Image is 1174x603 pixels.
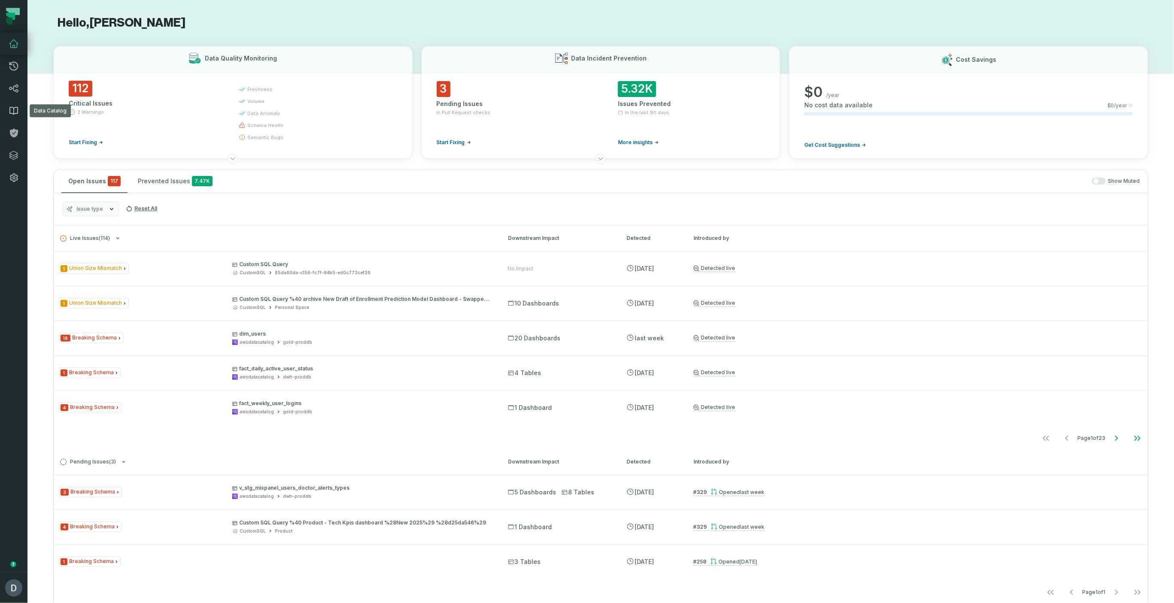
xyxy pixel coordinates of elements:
button: Data Quality Monitoring112Critical Issues2 WarningsStart Fixingfreshnessvolumedata anomalyschema ... [53,46,413,159]
a: Start Fixing [69,139,103,146]
div: dwh-proddb [283,374,311,380]
div: Pending Issues [437,100,584,108]
div: CustomSQL [240,304,266,311]
a: Detected live [693,265,736,272]
button: Go to next page [1106,584,1127,601]
a: Detected live [693,300,736,307]
span: Severity [61,300,67,307]
a: Detected live [693,404,736,411]
span: Issue Type [59,298,129,309]
div: Personal Space [275,304,309,311]
span: Severity [61,265,67,272]
nav: pagination [54,430,1148,447]
a: Detected live [693,369,736,376]
span: /year [826,92,839,99]
span: Pending Issues ( 3 ) [60,459,116,465]
div: 85da60da-c156-fc7f-94b5-ed0c773cef26 [275,270,371,276]
button: Go to last page [1127,430,1148,447]
span: Issue Type [59,263,129,274]
div: Issues Prevented [618,100,765,108]
span: semantic bugs [247,134,283,141]
span: 10 Dashboards [508,299,560,308]
span: 7.47K [192,176,213,186]
span: $ 0 /year [1107,102,1128,109]
span: Issue Type [59,556,121,567]
button: Open Issues [61,170,128,193]
div: dwh-proddb [283,493,311,500]
span: $ 0 [804,84,823,101]
relative-time: Aug 31, 2025, 4:01 PM GMT+3 [635,265,654,272]
div: Downstream Impact [508,234,611,242]
ul: Page 1 of 23 [1036,430,1148,447]
relative-time: Aug 18, 2025, 6:15 PM GMT+3 [740,558,757,565]
relative-time: Aug 31, 2025, 4:01 PM GMT+3 [635,300,654,307]
span: schema health [247,122,283,129]
a: More insights [618,139,659,146]
p: Custom SQL Query %40 archive New Draft of Enrollment Prediction Model Dashboard - Swapped DS 2 %2... [232,296,493,303]
span: freshness [247,86,273,93]
span: 1 Dashboard [508,523,552,531]
span: data anomaly [247,110,280,117]
p: fact_weekly_user_logins [232,400,493,407]
span: volume [247,98,265,105]
a: Start Fixing [437,139,471,146]
div: Detected [627,458,678,466]
div: Tooltip anchor [9,561,17,568]
span: Issue Type [59,333,124,343]
button: Data Incident Prevention3Pending Issuesin Pull Request checksStart Fixing5.32KIssues PreventedIn ... [421,46,781,159]
button: Go to previous page [1061,584,1082,601]
p: dim_users [232,330,493,337]
button: Issue type [62,202,119,216]
span: In the last 90 days [625,109,669,116]
span: Start Fixing [69,139,97,146]
div: Live Issues(114) [54,251,1148,448]
button: Live Issues(114) [60,235,493,242]
a: #329Opened[DATE] 5:42:23 PM [693,488,765,496]
button: Reset All [122,202,161,215]
div: Pending Issues(3) [54,475,1148,603]
div: Show Muted [223,178,1140,185]
button: Go to previous page [1057,430,1077,447]
h1: Hello, [PERSON_NAME] [53,15,1148,30]
h3: Data Quality Monitoring [205,54,277,63]
span: 5 Dashboards [508,488,557,497]
div: Downstream Impact [508,458,611,466]
span: Severity [61,489,69,496]
span: Severity [61,558,67,565]
span: Issue Type [59,402,122,413]
span: No cost data available [804,101,873,109]
span: Severity [61,370,67,376]
div: awsdatacatalog [240,339,274,345]
span: 4 Tables [508,369,541,377]
relative-time: Aug 19, 2025, 4:01 AM GMT+3 [635,404,654,411]
div: CustomSQL [240,270,266,276]
span: Live Issues ( 114 ) [60,235,110,242]
span: critical issues and errors combined [108,176,121,186]
div: Data Catalog [30,104,71,117]
relative-time: Aug 27, 2025, 5:42 PM GMT+3 [740,524,765,530]
button: Pending Issues(3) [60,459,493,465]
div: awsdatacatalog [240,409,274,415]
span: Issue Type [59,521,122,532]
span: 112 [69,81,92,97]
span: Start Fixing [437,139,465,146]
h3: Cost Savings [956,55,996,64]
span: 20 Dashboards [508,334,561,342]
span: Issue type [76,206,103,212]
p: fact_daily_active_user_status [232,365,493,372]
relative-time: Aug 31, 2025, 12:31 PM GMT+3 [635,523,654,530]
p: v_stg_mixpanel_users_doctor_alerts_types [232,485,493,491]
span: More insights [618,139,653,146]
div: gold-proddb [283,339,312,345]
span: Issue Type [59,487,122,497]
button: Cost Savings$0/yearNo cost data available$0/yearGet Cost Suggestions [789,46,1148,159]
div: Introduced by [693,458,771,466]
div: Opened [711,489,765,495]
p: Custom SQL Query %40 Product - Tech Kpis dashboard %28New 2025%29 %28d25da546%29 [232,519,493,526]
span: 2 Warnings [77,109,104,115]
a: #258Opened[DATE] 6:15:13 PM [693,558,757,566]
div: gold-proddb [283,409,312,415]
span: 5.32K [618,81,656,97]
div: Product [275,528,292,534]
div: Detected [627,234,678,242]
